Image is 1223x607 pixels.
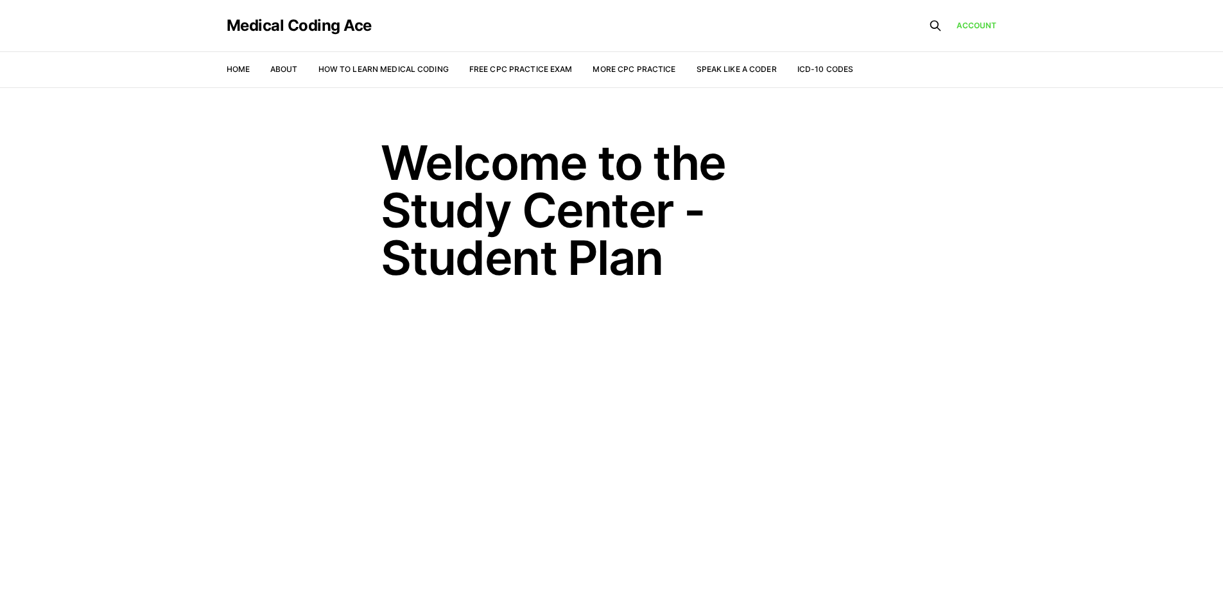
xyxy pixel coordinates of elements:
[593,64,675,74] a: More CPC Practice
[381,139,843,281] h1: Welcome to the Study Center - Student Plan
[957,20,997,31] a: Account
[227,18,372,33] a: Medical Coding Ace
[227,64,250,74] a: Home
[797,64,853,74] a: ICD-10 Codes
[697,64,777,74] a: Speak Like a Coder
[318,64,449,74] a: How to Learn Medical Coding
[270,64,298,74] a: About
[469,64,573,74] a: Free CPC Practice Exam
